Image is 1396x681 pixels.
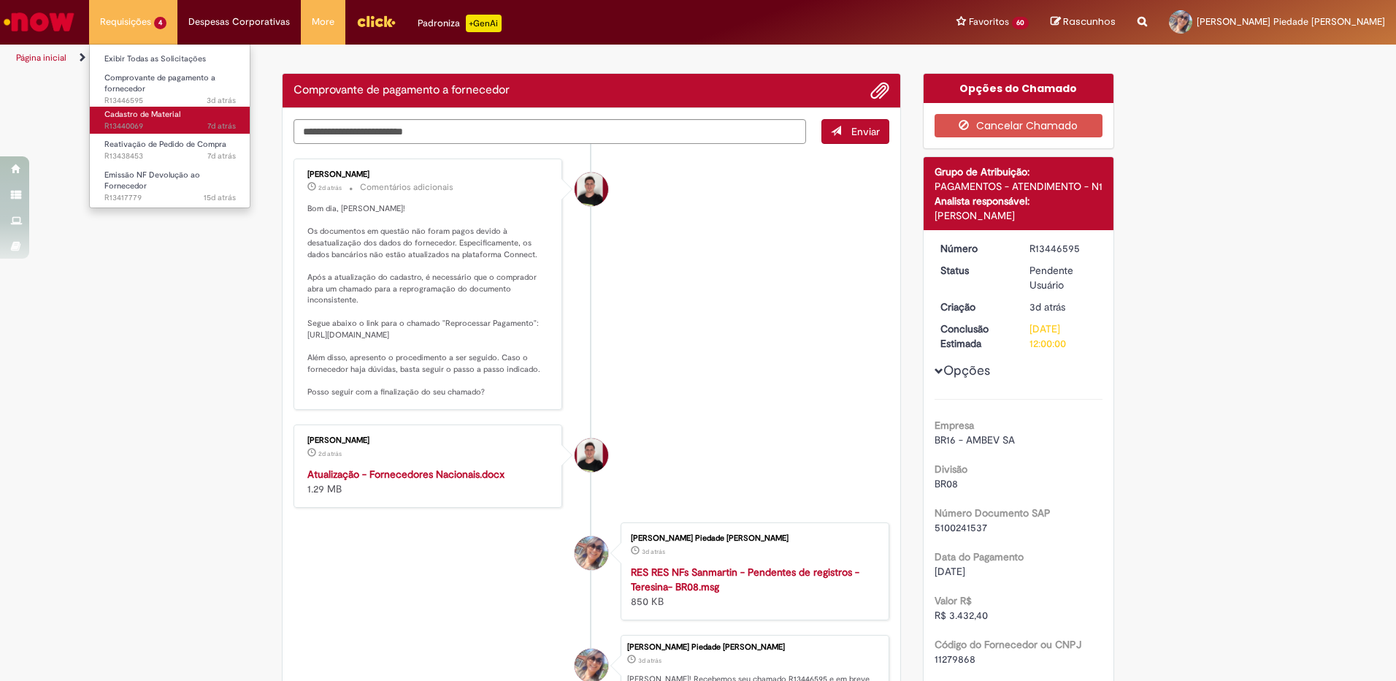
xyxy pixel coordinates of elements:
div: PAGAMENTOS - ATENDIMENTO - N1 [935,179,1103,194]
span: Emissão NF Devolução ao Fornecedor [104,170,200,192]
span: Requisições [100,15,151,29]
textarea: Digite sua mensagem aqui... [294,119,806,144]
div: 1.29 MB [307,467,551,496]
div: [PERSON_NAME] [307,436,551,445]
img: click_logo_yellow_360x200.png [356,10,396,32]
div: [PERSON_NAME] Piedade [PERSON_NAME] [627,643,881,652]
div: [PERSON_NAME] [307,170,551,179]
div: Analista responsável: [935,194,1103,208]
button: Adicionar anexos [870,81,889,100]
div: 26/08/2025 08:07:53 [1029,300,1097,314]
span: BR08 [935,477,958,490]
a: Aberto R13440069 : Cadastro de Material [90,107,250,134]
a: Aberto R13438453 : Reativação de Pedido de Compra [90,137,250,164]
b: Valor R$ [935,594,972,607]
div: 850 KB [631,565,874,609]
div: Maria Da Piedade Veloso Claves De Oliveira [575,536,608,570]
a: Rascunhos [1051,15,1116,29]
dt: Criação [929,300,1019,314]
time: 26/08/2025 08:07:54 [207,95,236,106]
button: Cancelar Chamado [935,114,1103,137]
div: Grupo de Atribuição: [935,164,1103,179]
div: [PERSON_NAME] Piedade [PERSON_NAME] [631,534,874,543]
span: [PERSON_NAME] Piedade [PERSON_NAME] [1197,15,1385,28]
div: Padroniza [418,15,502,32]
span: 2d atrás [318,183,342,192]
span: 5100241537 [935,521,987,534]
span: 2d atrás [318,449,342,458]
b: Divisão [935,463,967,476]
div: Matheus Henrique Drudi [575,172,608,206]
ul: Trilhas de página [11,45,920,72]
div: [PERSON_NAME] [935,208,1103,223]
dt: Status [929,263,1019,278]
button: Enviar [821,119,889,144]
span: 60 [1012,17,1029,29]
small: Comentários adicionais [360,181,453,194]
span: 4 [154,17,166,29]
b: Número Documento SAP [935,506,1051,520]
span: Enviar [851,125,880,138]
p: Bom dia, [PERSON_NAME]! Os documentos em questão não foram pagos devido à desatualização dos dado... [307,203,551,398]
a: Aberto R13417779 : Emissão NF Devolução ao Fornecedor [90,167,250,199]
span: 7d atrás [207,121,236,132]
div: Pendente Usuário [1029,263,1097,292]
span: R13440069 [104,121,236,132]
span: Favoritos [969,15,1009,29]
time: 27/08/2025 09:30:33 [318,183,342,192]
span: Reativação de Pedido de Compra [104,139,226,150]
b: Empresa [935,419,974,432]
a: RES RES NFs Sanmartin - Pendentes de registros - Teresina- BR08.msg [631,566,859,593]
ul: Requisições [89,44,250,208]
a: Aberto R13446595 : Comprovante de pagamento a fornecedor [90,70,250,102]
a: Página inicial [16,52,66,64]
span: Cadastro de Material [104,109,180,120]
time: 26/08/2025 08:07:53 [638,656,661,665]
span: Comprovante de pagamento a fornecedor [104,72,215,95]
span: R13438453 [104,151,236,162]
div: R13446595 [1029,241,1097,256]
h2: Comprovante de pagamento a fornecedor Histórico de tíquete [294,84,510,97]
a: Exibir Todas as Solicitações [90,51,250,67]
span: More [312,15,334,29]
span: R$ 3.432,40 [935,609,988,622]
dt: Conclusão Estimada [929,322,1019,351]
span: Despesas Corporativas [188,15,290,29]
p: +GenAi [466,15,502,32]
div: Matheus Henrique Drudi [575,438,608,472]
time: 22/08/2025 14:14:33 [207,121,236,132]
span: R13417779 [104,192,236,204]
span: 7d atrás [207,151,236,161]
time: 26/08/2025 08:07:13 [642,547,665,556]
div: Opções do Chamado [924,74,1114,103]
img: ServiceNow [1,7,77,37]
time: 27/08/2025 09:30:17 [318,449,342,458]
span: 15d atrás [204,192,236,203]
b: Data do Pagamento [935,550,1024,563]
dt: Número [929,241,1019,256]
span: BR16 - AMBEV SA [935,433,1015,446]
b: Código do Fornecedor ou CNPJ [935,638,1081,651]
span: 3d atrás [638,656,661,665]
span: 3d atrás [642,547,665,556]
time: 26/08/2025 08:07:53 [1029,300,1065,313]
div: [DATE] 12:00:00 [1029,322,1097,351]
span: 3d atrás [1029,300,1065,313]
span: 11279868 [935,653,975,666]
span: R13446595 [104,95,236,107]
span: [DATE] [935,565,965,578]
span: Rascunhos [1063,15,1116,28]
time: 14/08/2025 14:05:36 [204,192,236,203]
time: 22/08/2025 08:40:29 [207,151,236,161]
span: 3d atrás [207,95,236,106]
a: Atualização - Fornecedores Nacionais.docx [307,468,505,481]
